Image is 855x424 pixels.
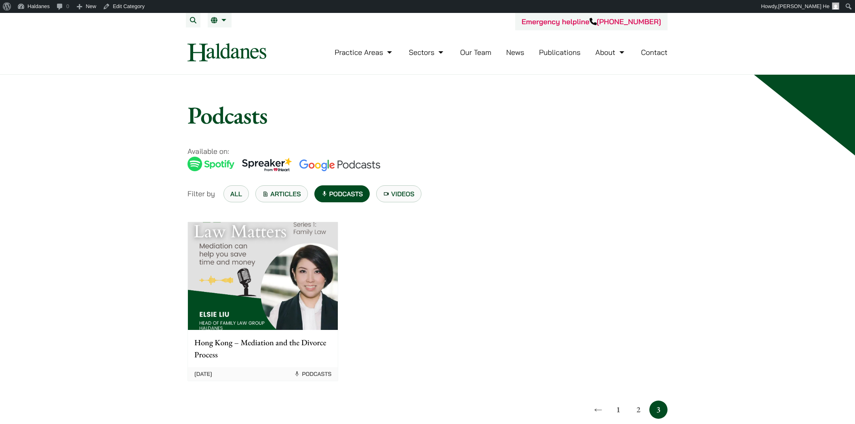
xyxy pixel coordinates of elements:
[187,146,668,174] p: Available on:
[299,160,380,171] img: Google Podcasts
[255,185,308,202] a: Articles
[506,48,524,57] a: News
[211,17,228,23] a: EN
[187,101,668,130] h1: Podcasts
[186,13,200,27] button: Search
[539,48,581,57] a: Publications
[376,185,421,202] a: Videos
[649,401,668,419] span: 3
[187,157,234,171] img: Spotify
[629,401,647,419] a: 2
[595,48,626,57] a: About
[409,48,445,57] a: Sectors
[187,188,215,199] span: Filter by
[187,43,266,61] img: Logo of Haldanes
[460,48,491,57] a: Our Team
[641,48,668,57] a: Contact
[187,401,668,419] nav: Posts pagination
[294,370,331,378] span: Podcasts
[223,185,249,202] a: All
[335,48,394,57] a: Practice Areas
[778,3,830,9] span: [PERSON_NAME] He
[609,401,628,419] a: 1
[522,17,661,26] a: Emergency helpline[PHONE_NUMBER]
[187,222,338,381] a: Hong Kong – Mediation and the Divorce Process [DATE] Podcasts
[194,370,212,378] time: [DATE]
[589,401,607,419] a: ←
[194,336,331,361] p: Hong Kong – Mediation and the Divorce Process
[314,185,370,202] a: Podcasts
[242,157,292,171] img: Spreaker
